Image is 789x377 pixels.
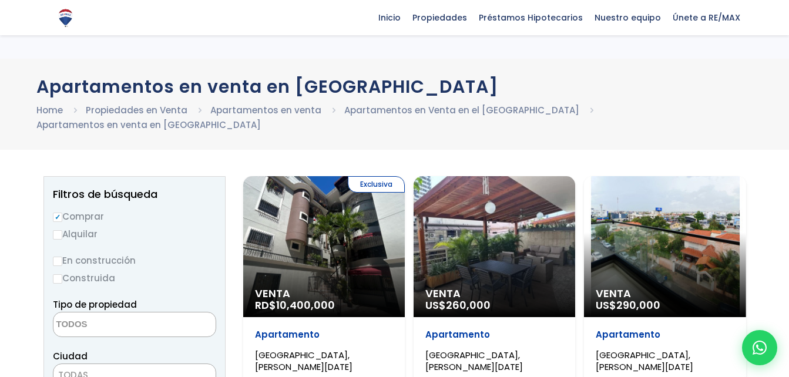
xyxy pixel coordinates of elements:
[425,288,563,299] span: Venta
[55,8,76,28] img: Logo de REMAX
[53,274,62,284] input: Construida
[53,253,216,268] label: En construcción
[446,298,491,312] span: 260,000
[210,104,321,116] a: Apartamentos en venta
[667,9,746,26] span: Únete a RE/MAX
[53,209,216,224] label: Comprar
[407,9,473,26] span: Propiedades
[53,227,216,241] label: Alquilar
[53,213,62,222] input: Comprar
[53,230,62,240] input: Alquilar
[255,298,335,312] span: RD$
[425,298,491,312] span: US$
[372,9,407,26] span: Inicio
[53,188,216,200] h2: Filtros de búsqueda
[255,288,393,299] span: Venta
[255,349,352,373] span: [GEOGRAPHIC_DATA], [PERSON_NAME][DATE]
[348,176,405,193] span: Exclusiva
[53,257,62,266] input: En construcción
[36,117,261,132] li: Apartamentos en venta en [GEOGRAPHIC_DATA]
[425,349,523,373] span: [GEOGRAPHIC_DATA], [PERSON_NAME][DATE]
[86,104,187,116] a: Propiedades en Venta
[596,288,734,299] span: Venta
[596,349,693,373] span: [GEOGRAPHIC_DATA], [PERSON_NAME][DATE]
[53,298,137,311] span: Tipo de propiedad
[36,104,63,116] a: Home
[255,329,393,341] p: Apartamento
[36,76,753,97] h1: Apartamentos en venta en [GEOGRAPHIC_DATA]
[596,329,734,341] p: Apartamento
[276,298,335,312] span: 10,400,000
[53,350,88,362] span: Ciudad
[53,312,167,338] textarea: Search
[589,9,667,26] span: Nuestro equipo
[596,298,660,312] span: US$
[344,104,579,116] a: Apartamentos en Venta en el [GEOGRAPHIC_DATA]
[616,298,660,312] span: 290,000
[425,329,563,341] p: Apartamento
[53,271,216,285] label: Construida
[473,9,589,26] span: Préstamos Hipotecarios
